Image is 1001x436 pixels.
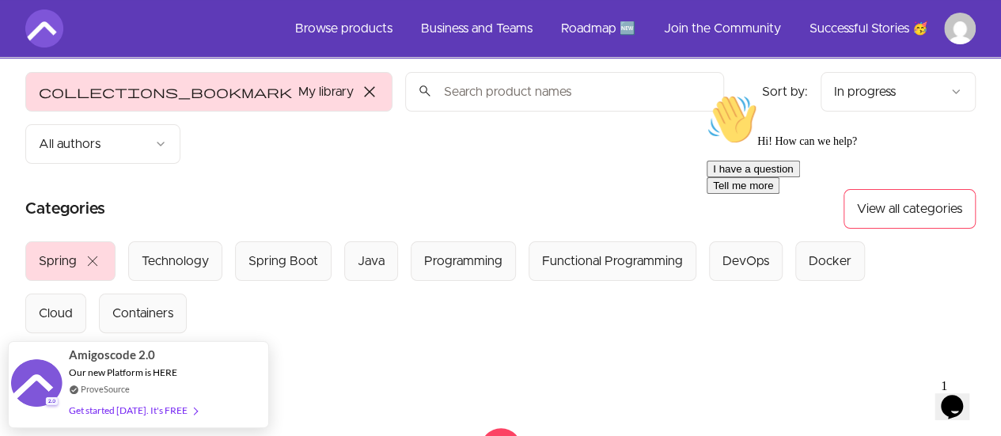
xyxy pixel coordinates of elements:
[935,373,985,420] iframe: chat widget
[39,252,77,271] div: Spring
[25,333,83,377] button: + 23 more
[248,252,318,271] div: Spring Boot
[69,401,197,419] div: Get started [DATE]. It's FREE
[408,9,545,47] a: Business and Teams
[112,304,173,323] div: Containers
[25,124,180,164] button: Filter by author
[25,9,63,47] img: Amigoscode logo
[944,13,976,44] img: Profile image for Nnaji Micheal
[25,72,392,112] button: Filter by My library
[797,9,941,47] a: Successful Stories 🥳
[6,89,79,106] button: Tell me more
[69,346,155,364] span: Amigoscode 2.0
[11,359,63,411] img: provesource social proof notification image
[39,304,73,323] div: Cloud
[418,80,432,102] span: search
[651,9,794,47] a: Join the Community
[360,82,379,101] span: close
[762,85,808,98] span: Sort by:
[6,47,157,59] span: Hi! How can we help?
[358,252,385,271] div: Java
[142,252,209,271] div: Technology
[424,252,502,271] div: Programming
[405,72,724,112] input: Search product names
[700,88,985,365] iframe: chat widget
[548,9,648,47] a: Roadmap 🆕
[6,6,57,57] img: :wave:
[282,9,976,47] nav: Main
[6,6,291,106] div: 👋Hi! How can we help?I have a questionTell me more
[542,252,683,271] div: Functional Programming
[69,366,177,378] span: Our new Platform is HERE
[6,73,100,89] button: I have a question
[282,9,405,47] a: Browse products
[39,82,292,101] span: collections_bookmark
[81,382,130,396] a: ProveSource
[821,72,976,112] button: Product sort options
[83,252,102,271] span: close
[25,189,105,229] h2: Categories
